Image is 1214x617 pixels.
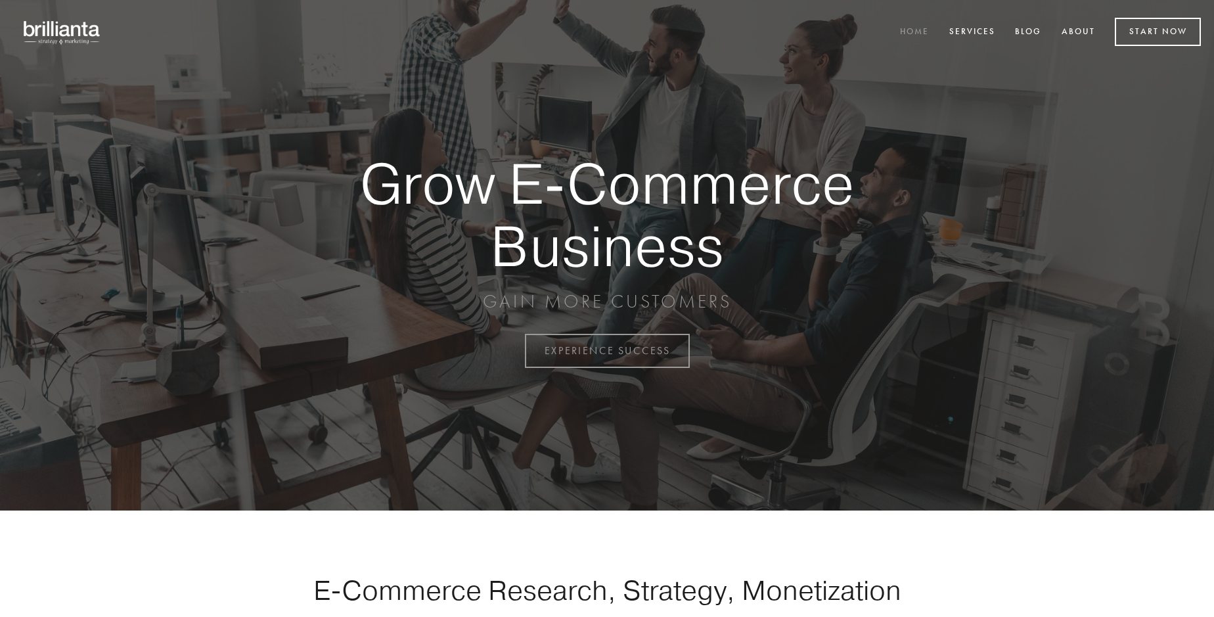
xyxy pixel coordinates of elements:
a: Services [941,22,1004,43]
strong: Grow E-Commerce Business [314,152,900,277]
a: About [1053,22,1104,43]
a: Blog [1006,22,1050,43]
h1: E-Commerce Research, Strategy, Monetization [272,574,942,606]
img: brillianta - research, strategy, marketing [13,13,112,51]
p: GAIN MORE CUSTOMERS [314,290,900,313]
a: Start Now [1115,18,1201,46]
a: EXPERIENCE SUCCESS [525,334,690,368]
a: Home [891,22,937,43]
